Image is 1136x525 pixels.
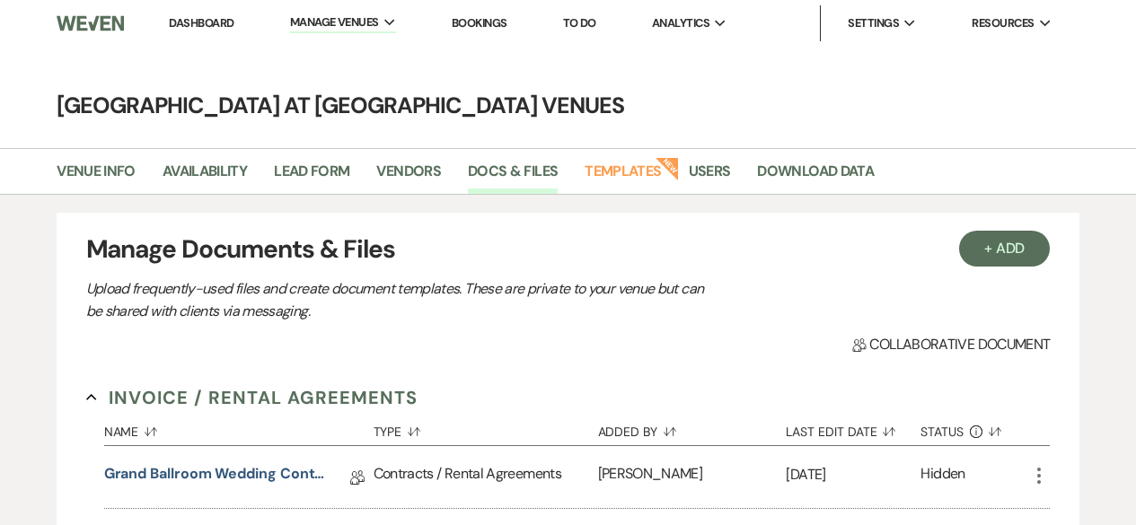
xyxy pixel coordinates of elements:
button: Status [920,411,1028,445]
h3: Manage Documents & Files [86,231,1051,268]
a: Dashboard [169,15,233,31]
button: Invoice / Rental Agreements [86,384,418,411]
span: Manage Venues [290,13,379,31]
button: + Add [959,231,1051,267]
button: Last Edit Date [786,411,920,445]
span: Analytics [652,14,709,32]
a: Docs & Files [468,160,558,194]
a: Grand Ballroom Wedding Contract 2026 [104,463,329,491]
a: Download Data [757,160,874,194]
div: Contracts / Rental Agreements [374,446,598,508]
a: Lead Form [274,160,349,194]
span: Collaborative document [852,334,1050,355]
a: Users [689,160,731,194]
a: Templates [585,160,661,194]
strong: New [655,155,680,180]
p: [DATE] [786,463,920,486]
button: Name [104,411,374,445]
a: Availability [163,160,247,194]
a: Vendors [376,160,441,194]
p: Upload frequently-used files and create document templates. These are private to your venue but c... [86,277,715,323]
div: Hidden [920,463,964,491]
span: Status [920,425,964,438]
a: Venue Info [57,160,136,194]
a: To Do [563,15,596,31]
button: Added By [598,411,787,445]
span: Settings [848,14,899,32]
a: Bookings [452,15,507,31]
div: [PERSON_NAME] [598,446,787,508]
button: Type [374,411,598,445]
span: Resources [972,14,1034,32]
img: Weven Logo [57,4,123,42]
